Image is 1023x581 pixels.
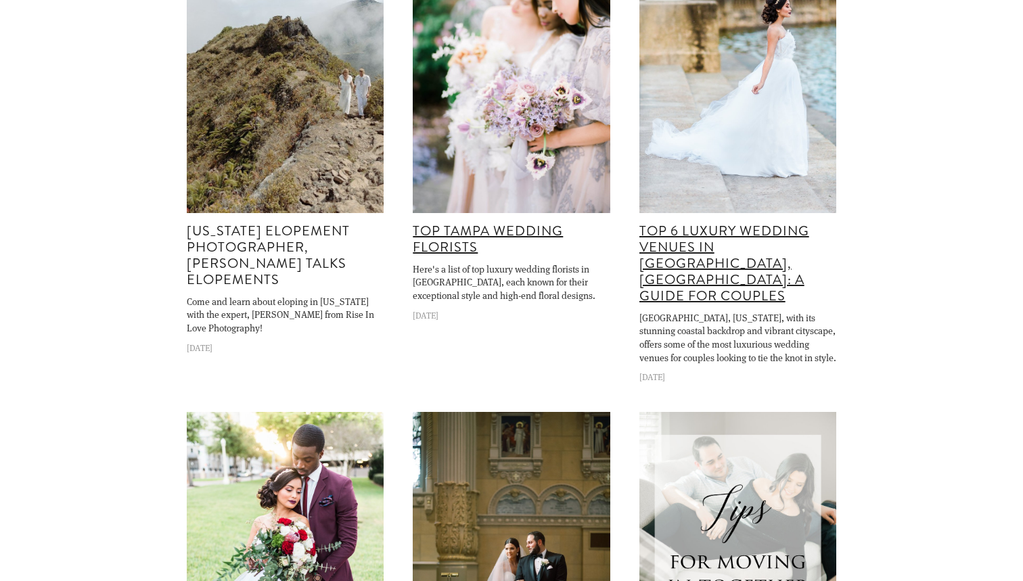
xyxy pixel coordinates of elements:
[413,309,438,321] time: [DATE]
[413,262,610,302] p: Here's a list of top luxury wedding florists in [GEOGRAPHIC_DATA], each known for their exception...
[413,221,563,257] a: Top Tampa Wedding Florists
[187,295,384,335] p: Come and learn about eloping in [US_STATE] with the expert, [PERSON_NAME] from Rise In Love Photo...
[639,311,836,364] p: [GEOGRAPHIC_DATA], [US_STATE], with its stunning coastal backdrop and vibrant cityscape, offers s...
[187,221,350,289] a: [US_STATE] Elopement Photographer, [PERSON_NAME] Talks Elopements
[187,342,212,354] time: [DATE]
[639,221,809,306] a: Top 6 Luxury Wedding Venues in [GEOGRAPHIC_DATA], [GEOGRAPHIC_DATA]: A Guide for Couples
[639,371,665,383] time: [DATE]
